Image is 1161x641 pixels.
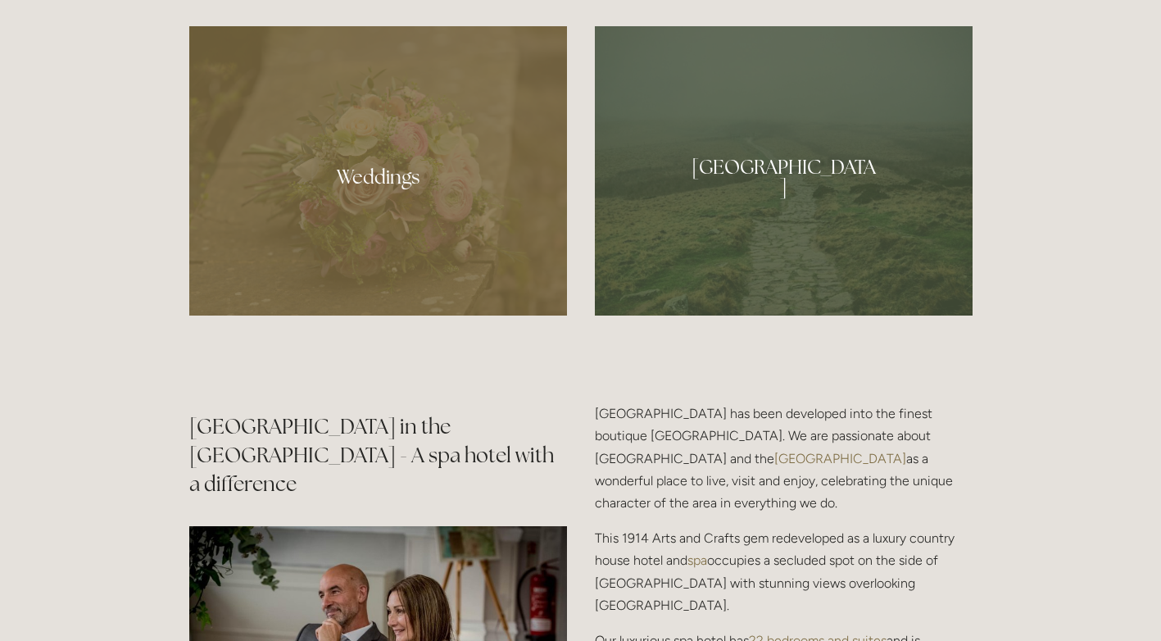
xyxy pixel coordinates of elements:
[595,26,973,316] a: Peak District path, Losehill hotel
[595,527,973,616] p: This 1914 Arts and Crafts gem redeveloped as a luxury country house hotel and occupies a secluded...
[595,402,973,514] p: [GEOGRAPHIC_DATA] has been developed into the finest boutique [GEOGRAPHIC_DATA]. We are passionat...
[189,412,567,498] h2: [GEOGRAPHIC_DATA] in the [GEOGRAPHIC_DATA] - A spa hotel with a difference
[189,26,567,316] a: Bouquet of flowers at Losehill Hotel
[687,552,707,568] a: spa
[774,451,906,466] a: [GEOGRAPHIC_DATA]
